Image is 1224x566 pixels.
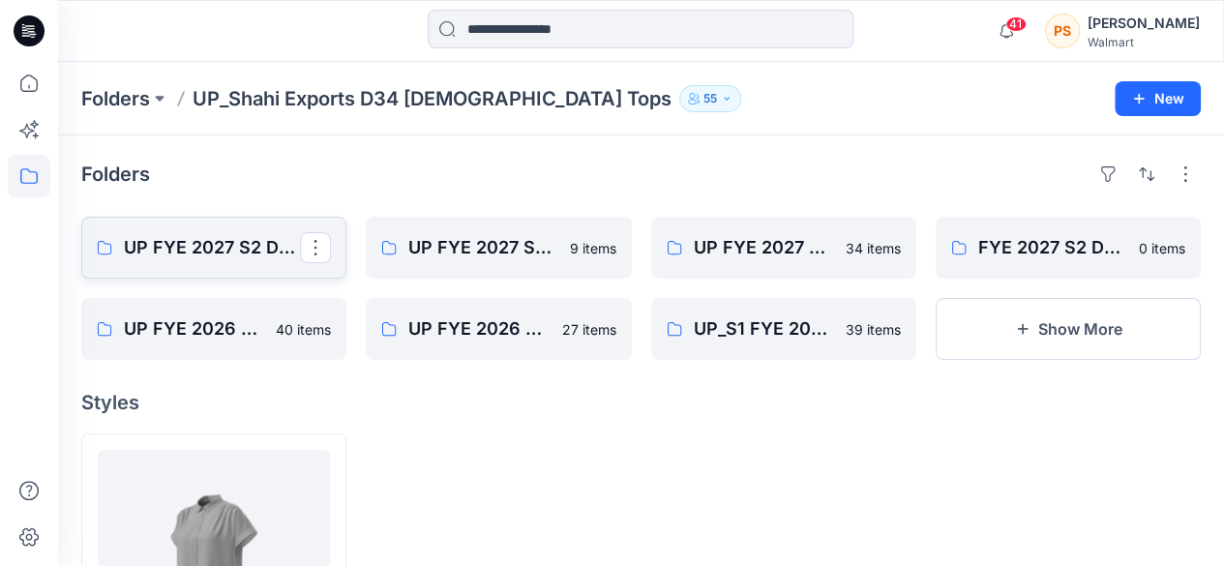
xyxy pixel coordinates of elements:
[408,315,550,343] p: UP FYE 2026 S3 D34 [DEMOGRAPHIC_DATA] Woven Tops Shahi
[124,315,264,343] p: UP FYE 2026 S4 D34 [DEMOGRAPHIC_DATA] Woven Tops Shahi
[978,234,1127,261] p: FYE 2027 S2 D34 [DEMOGRAPHIC_DATA] Tops and Jackets - Shahi
[1005,16,1027,32] span: 41
[81,163,150,186] h4: Folders
[679,85,741,112] button: 55
[193,85,672,112] p: UP_Shahi Exports D34 [DEMOGRAPHIC_DATA] Tops
[1088,35,1200,49] div: Walmart
[562,319,616,340] p: 27 items
[651,298,916,360] a: UP_S1 FYE 2026 D34_MISSY WOVEN TOPS_SHAHI39 items
[81,85,150,112] a: Folders
[651,217,916,279] a: UP FYE 2027 S1 D34 [DEMOGRAPHIC_DATA] Woven Tops34 items
[936,298,1201,360] button: Show More
[846,238,901,258] p: 34 items
[366,217,631,279] a: UP FYE 2027 S3 D34 [DEMOGRAPHIC_DATA] Woven Tops9 items
[1115,81,1201,116] button: New
[694,315,834,343] p: UP_S1 FYE 2026 D34_MISSY WOVEN TOPS_SHAHI
[936,217,1201,279] a: FYE 2027 S2 D34 [DEMOGRAPHIC_DATA] Tops and Jackets - Shahi0 items
[570,238,616,258] p: 9 items
[81,217,346,279] a: UP FYE 2027 S2 D34 [DEMOGRAPHIC_DATA] Woven Tops
[276,319,331,340] p: 40 items
[124,234,300,261] p: UP FYE 2027 S2 D34 [DEMOGRAPHIC_DATA] Woven Tops
[408,234,557,261] p: UP FYE 2027 S3 D34 [DEMOGRAPHIC_DATA] Woven Tops
[81,391,1201,414] h4: Styles
[1088,12,1200,35] div: [PERSON_NAME]
[1139,238,1185,258] p: 0 items
[1045,14,1080,48] div: PS
[694,234,834,261] p: UP FYE 2027 S1 D34 [DEMOGRAPHIC_DATA] Woven Tops
[366,298,631,360] a: UP FYE 2026 S3 D34 [DEMOGRAPHIC_DATA] Woven Tops Shahi27 items
[81,298,346,360] a: UP FYE 2026 S4 D34 [DEMOGRAPHIC_DATA] Woven Tops Shahi40 items
[846,319,901,340] p: 39 items
[703,88,717,109] p: 55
